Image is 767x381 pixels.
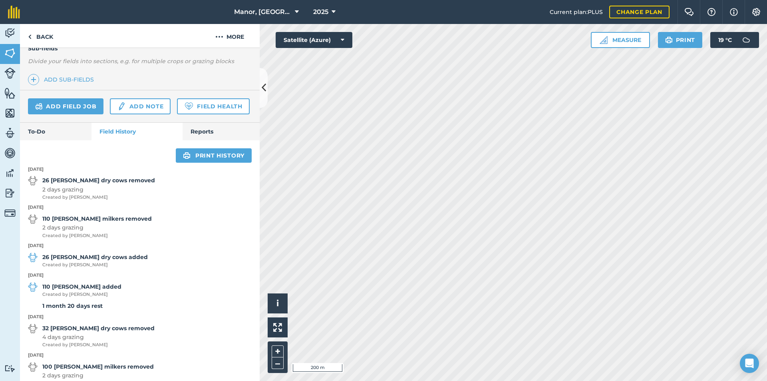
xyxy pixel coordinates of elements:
[20,166,260,173] p: [DATE]
[28,98,103,114] a: Add field job
[183,123,260,140] a: Reports
[273,323,282,332] img: Four arrows, one pointing top left, one top right, one bottom right and the last bottom left
[550,8,603,16] span: Current plan : PLUS
[4,87,16,99] img: svg+xml;base64,PHN2ZyB4bWxucz0iaHR0cDovL3d3dy53My5vcmcvMjAwMC9zdmciIHdpZHRoPSI1NiIgaGVpZ2h0PSI2MC...
[28,362,38,372] img: svg+xml;base64,PD94bWwgdmVyc2lvbj0iMS4wIiBlbmNvZGluZz0idXRmLTgiPz4KPCEtLSBHZW5lcmF0b3I6IEFkb2JlIE...
[730,7,738,17] img: svg+xml;base64,PHN2ZyB4bWxucz0iaHR0cDovL3d3dy53My5vcmcvMjAwMC9zdmciIHdpZHRoPSIxNyIgaGVpZ2h0PSIxNy...
[751,8,761,16] img: A cog icon
[42,324,155,333] strong: 32 [PERSON_NAME] dry cows removed
[591,32,650,48] button: Measure
[42,261,148,269] span: Created by [PERSON_NAME]
[42,282,121,291] strong: 110 [PERSON_NAME] added
[28,253,38,262] img: svg+xml;base64,PD94bWwgdmVyc2lvbj0iMS4wIiBlbmNvZGluZz0idXRmLTgiPz4KPCEtLSBHZW5lcmF0b3I6IEFkb2JlIE...
[276,298,279,308] span: i
[42,253,148,261] strong: 26 [PERSON_NAME] dry cows added
[20,24,61,48] a: Back
[658,32,703,48] button: Print
[718,32,732,48] span: 19 ° C
[707,8,716,16] img: A question mark icon
[710,32,759,48] button: 19 °C
[117,102,126,111] img: svg+xml;base64,PD94bWwgdmVyc2lvbj0iMS4wIiBlbmNvZGluZz0idXRmLTgiPz4KPCEtLSBHZW5lcmF0b3I6IEFkb2JlIE...
[20,272,260,279] p: [DATE]
[4,365,16,372] img: svg+xml;base64,PD94bWwgdmVyc2lvbj0iMS4wIiBlbmNvZGluZz0idXRmLTgiPz4KPCEtLSBHZW5lcmF0b3I6IEFkb2JlIE...
[20,123,91,140] a: To-Do
[177,98,249,114] a: Field Health
[8,6,20,18] img: fieldmargin Logo
[28,176,38,186] img: svg+xml;base64,PD94bWwgdmVyc2lvbj0iMS4wIiBlbmNvZGluZz0idXRmLTgiPz4KPCEtLSBHZW5lcmF0b3I6IEFkb2JlIE...
[110,98,171,114] a: Add note
[42,176,155,185] strong: 26 [PERSON_NAME] dry cows removed
[609,6,670,18] a: Change plan
[28,214,38,224] img: svg+xml;base64,PD94bWwgdmVyc2lvbj0iMS4wIiBlbmNvZGluZz0idXRmLTgiPz4KPCEtLSBHZW5lcmF0b3I6IEFkb2JlIE...
[738,32,754,48] img: svg+xml;base64,PD94bWwgdmVyc2lvbj0iMS4wIiBlbmNvZGluZz0idXRmLTgiPz4KPCEtLSBHZW5lcmF0b3I6IEFkb2JlIE...
[268,293,288,313] button: i
[42,333,155,341] span: 4 days grazing
[183,151,191,160] img: svg+xml;base64,PHN2ZyB4bWxucz0iaHR0cDovL3d3dy53My5vcmcvMjAwMC9zdmciIHdpZHRoPSIxOSIgaGVpZ2h0PSIyNC...
[276,32,352,48] button: Satellite (Azure)
[600,36,608,44] img: Ruler icon
[42,214,152,223] strong: 110 [PERSON_NAME] milkers removed
[20,313,260,321] p: [DATE]
[740,354,759,373] div: Open Intercom Messenger
[42,232,152,239] span: Created by [PERSON_NAME]
[35,102,43,111] img: svg+xml;base64,PD94bWwgdmVyc2lvbj0iMS4wIiBlbmNvZGluZz0idXRmLTgiPz4KPCEtLSBHZW5lcmF0b3I6IEFkb2JlIE...
[28,324,38,333] img: svg+xml;base64,PD94bWwgdmVyc2lvbj0iMS4wIiBlbmNvZGluZz0idXRmLTgiPz4KPCEtLSBHZW5lcmF0b3I6IEFkb2JlIE...
[313,7,328,17] span: 2025
[20,204,260,211] p: [DATE]
[4,147,16,159] img: svg+xml;base64,PD94bWwgdmVyc2lvbj0iMS4wIiBlbmNvZGluZz0idXRmLTgiPz4KPCEtLSBHZW5lcmF0b3I6IEFkb2JlIE...
[665,35,673,45] img: svg+xml;base64,PHN2ZyB4bWxucz0iaHR0cDovL3d3dy53My5vcmcvMjAwMC9zdmciIHdpZHRoPSIxOSIgaGVpZ2h0PSIyNC...
[28,58,234,65] em: Divide your fields into sections, e.g. for multiple crops or grazing blocks
[4,187,16,199] img: svg+xml;base64,PD94bWwgdmVyc2lvbj0iMS4wIiBlbmNvZGluZz0idXRmLTgiPz4KPCEtLSBHZW5lcmF0b3I6IEFkb2JlIE...
[176,148,252,163] a: Print history
[4,27,16,39] img: svg+xml;base64,PD94bWwgdmVyc2lvbj0iMS4wIiBlbmNvZGluZz0idXRmLTgiPz4KPCEtLSBHZW5lcmF0b3I6IEFkb2JlIE...
[20,242,260,249] p: [DATE]
[42,223,152,232] span: 2 days grazing
[28,74,97,85] a: Add sub-fields
[42,371,154,380] span: 2 days grazing
[28,282,38,292] img: svg+xml;base64,PD94bWwgdmVyc2lvbj0iMS4wIiBlbmNvZGluZz0idXRmLTgiPz4KPCEtLSBHZW5lcmF0b3I6IEFkb2JlIE...
[200,24,260,48] button: More
[4,207,16,219] img: svg+xml;base64,PD94bWwgdmVyc2lvbj0iMS4wIiBlbmNvZGluZz0idXRmLTgiPz4KPCEtLSBHZW5lcmF0b3I6IEFkb2JlIE...
[234,7,292,17] span: Manor, [GEOGRAPHIC_DATA], [GEOGRAPHIC_DATA]
[91,123,182,140] a: Field History
[28,32,32,42] img: svg+xml;base64,PHN2ZyB4bWxucz0iaHR0cDovL3d3dy53My5vcmcvMjAwMC9zdmciIHdpZHRoPSI5IiBoZWlnaHQ9IjI0Ii...
[42,194,155,201] span: Created by [PERSON_NAME]
[42,341,155,349] span: Created by [PERSON_NAME]
[20,352,260,359] p: [DATE]
[42,302,103,309] strong: 1 month 20 days rest
[42,291,121,298] span: Created by [PERSON_NAME]
[20,44,260,53] h4: Sub-fields
[4,107,16,119] img: svg+xml;base64,PHN2ZyB4bWxucz0iaHR0cDovL3d3dy53My5vcmcvMjAwMC9zdmciIHdpZHRoPSI1NiIgaGVpZ2h0PSI2MC...
[4,47,16,59] img: svg+xml;base64,PHN2ZyB4bWxucz0iaHR0cDovL3d3dy53My5vcmcvMjAwMC9zdmciIHdpZHRoPSI1NiIgaGVpZ2h0PSI2MC...
[4,167,16,179] img: svg+xml;base64,PD94bWwgdmVyc2lvbj0iMS4wIiBlbmNvZGluZz0idXRmLTgiPz4KPCEtLSBHZW5lcmF0b3I6IEFkb2JlIE...
[272,357,284,369] button: –
[42,185,155,194] span: 2 days grazing
[4,127,16,139] img: svg+xml;base64,PD94bWwgdmVyc2lvbj0iMS4wIiBlbmNvZGluZz0idXRmLTgiPz4KPCEtLSBHZW5lcmF0b3I6IEFkb2JlIE...
[42,362,154,371] strong: 100 [PERSON_NAME] milkers removed
[31,75,36,84] img: svg+xml;base64,PHN2ZyB4bWxucz0iaHR0cDovL3d3dy53My5vcmcvMjAwMC9zdmciIHdpZHRoPSIxNCIgaGVpZ2h0PSIyNC...
[272,345,284,357] button: +
[684,8,694,16] img: Two speech bubbles overlapping with the left bubble in the forefront
[215,32,223,42] img: svg+xml;base64,PHN2ZyB4bWxucz0iaHR0cDovL3d3dy53My5vcmcvMjAwMC9zdmciIHdpZHRoPSIyMCIgaGVpZ2h0PSIyNC...
[4,68,16,79] img: svg+xml;base64,PD94bWwgdmVyc2lvbj0iMS4wIiBlbmNvZGluZz0idXRmLTgiPz4KPCEtLSBHZW5lcmF0b3I6IEFkb2JlIE...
